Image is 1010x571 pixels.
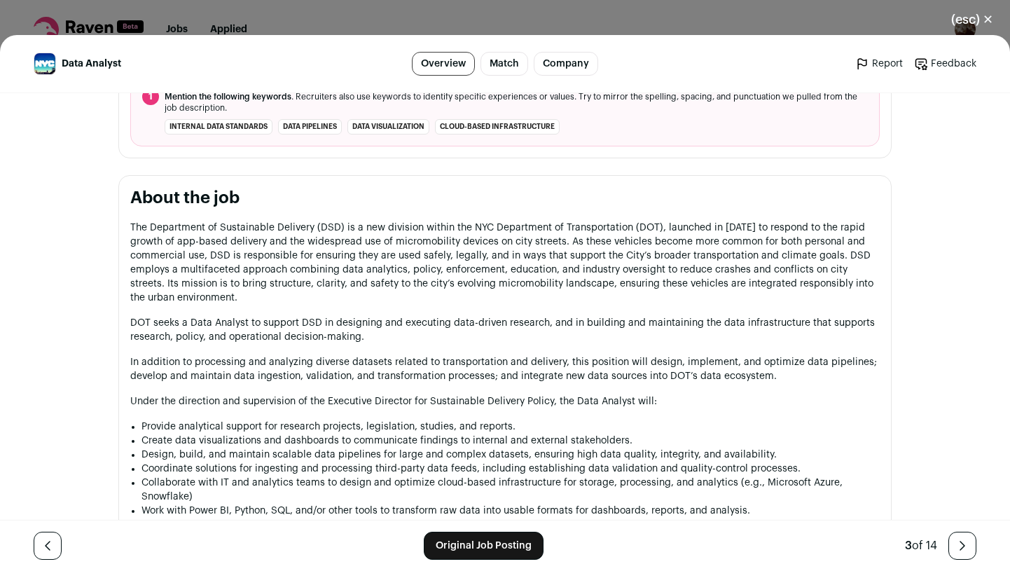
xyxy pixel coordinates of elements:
a: Original Job Posting [424,532,544,560]
li: Work with Power BI, Python, SQL, and/or other tools to transform raw data into usable formats for... [141,504,880,518]
span: Mention the following keywords [165,92,291,101]
a: Company [534,52,598,76]
li: cloud-based infrastructure [435,119,560,135]
span: 3 [905,540,912,551]
div: of 14 [905,537,937,554]
li: Design, build, and maintain scalable data pipelines for large and complex datasets, ensuring high... [141,448,880,462]
h2: About the job [130,187,880,209]
li: internal data standards [165,119,272,135]
span: . Recruiters also use keywords to identify specific experiences or values. Try to mirror the spel... [165,91,868,113]
li: data visualization [347,119,429,135]
li: Create data visualizations and dashboards to communicate findings to internal and external stakeh... [141,434,880,448]
p: DOT seeks a Data Analyst to support DSD in designing and executing data-driven research, and in b... [130,316,880,344]
p: The Department of Sustainable Delivery (DSD) is a new division within the NYC Department of Trans... [130,221,880,305]
p: Under the direction and supervision of the Executive Director for Sustainable Delivery Policy, th... [130,394,880,408]
a: Report [855,57,903,71]
li: Provide analytical support for research projects, legislation, studies, and reports. [141,420,880,434]
span: 1 [142,88,159,105]
a: Match [480,52,528,76]
li: Document data flows, business logic, and technical processes to support data governance and repro... [141,518,880,532]
li: Coordinate solutions for ingesting and processing third-party data feeds, including establishing ... [141,462,880,476]
button: Close modal [934,4,1010,35]
img: 61837df6463da4ae6ffc034d428ed33d9f033a665d1def8098bbd4c4c214a82c [34,53,55,74]
li: Collaborate with IT and analytics teams to design and optimize cloud-based infrastructure for sto... [141,476,880,504]
li: data pipelines [278,119,342,135]
p: In addition to processing and analyzing diverse datasets related to transportation and delivery, ... [130,355,880,383]
a: Overview [412,52,475,76]
span: Data Analyst [62,57,121,71]
a: Feedback [914,57,976,71]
